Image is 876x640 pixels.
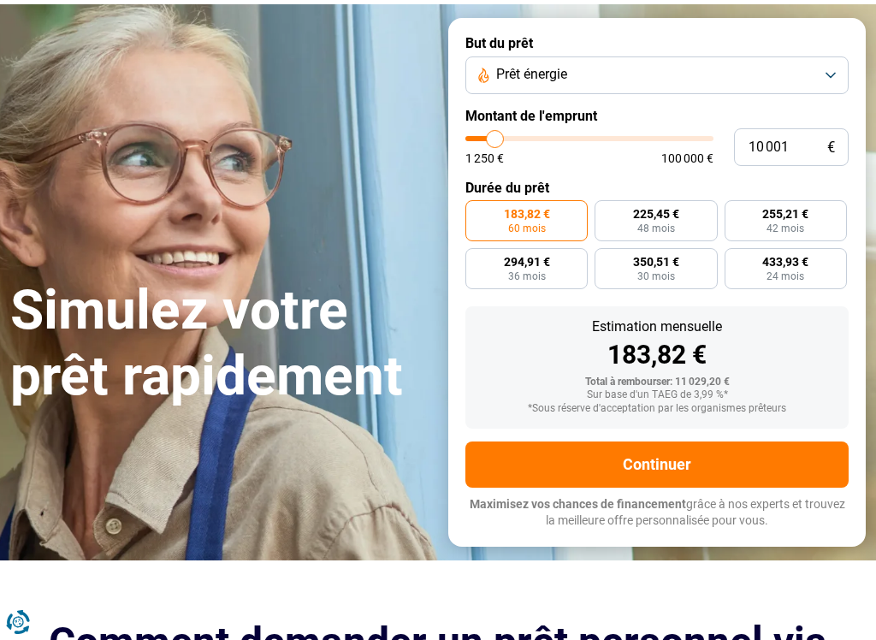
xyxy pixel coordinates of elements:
div: Total à rembourser: 11 029,20 € [479,376,835,388]
span: 433,93 € [762,256,808,268]
span: 42 mois [766,223,804,234]
span: 294,91 € [504,256,550,268]
span: 24 mois [766,271,804,281]
label: Durée du prêt [465,180,849,196]
div: Estimation mensuelle [479,320,835,334]
span: 36 mois [508,271,546,281]
span: 1 250 € [465,152,504,164]
span: 60 mois [508,223,546,234]
span: 48 mois [637,223,675,234]
div: Sur base d'un TAEG de 3,99 %* [479,389,835,401]
p: grâce à nos experts et trouvez la meilleure offre personnalisée pour vous. [465,496,849,530]
span: € [827,140,835,155]
span: 100 000 € [661,152,713,164]
button: Continuer [465,441,849,488]
span: 350,51 € [633,256,679,268]
label: Montant de l'emprunt [465,108,849,124]
div: *Sous réserve d'acceptation par les organismes prêteurs [479,403,835,415]
span: 225,45 € [633,208,679,220]
button: Prêt énergie [465,56,849,94]
span: 183,82 € [504,208,550,220]
span: 30 mois [637,271,675,281]
div: 183,82 € [479,342,835,368]
span: Maximisez vos chances de financement [470,497,686,511]
span: 255,21 € [762,208,808,220]
label: But du prêt [465,35,849,51]
span: Prêt énergie [496,65,567,84]
h1: Simulez votre prêt rapidement [10,278,428,410]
